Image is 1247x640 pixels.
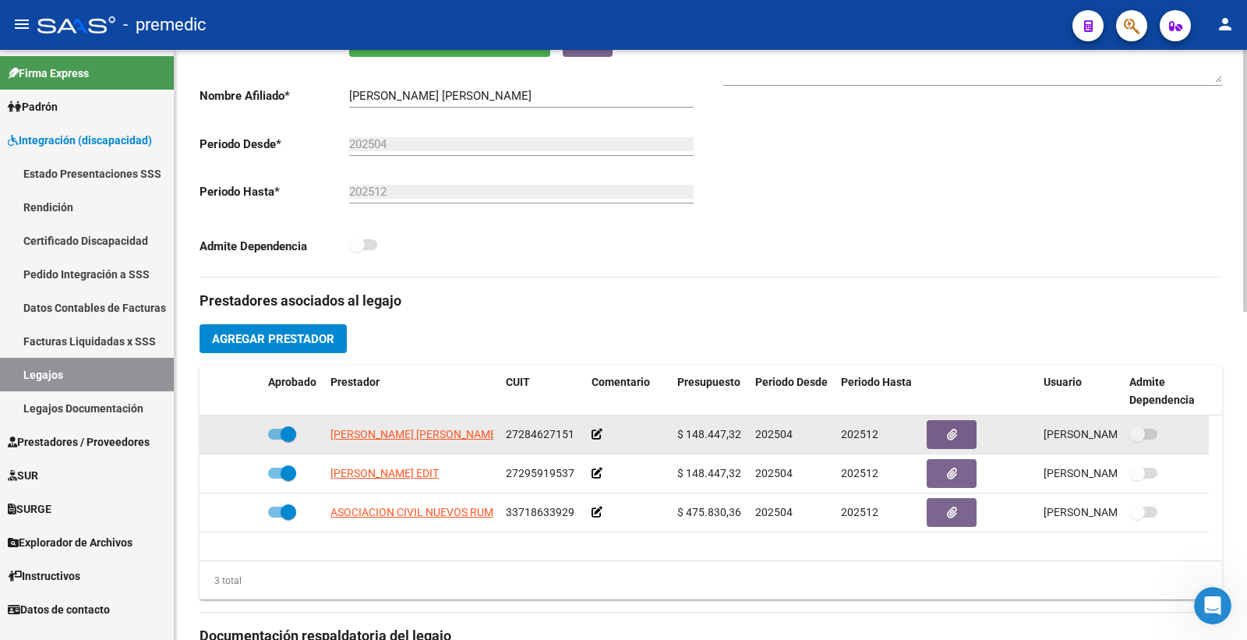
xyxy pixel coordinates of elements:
[262,366,324,417] datatable-header-cell: Aprobado
[330,428,500,440] span: [PERSON_NAME] [PERSON_NAME]
[8,132,152,149] span: Integración (discapacidad)
[25,405,243,436] div: ahi te deje el instructivo para la descarga.
[677,376,740,388] span: Presupuesto
[12,299,299,360] div: Florencia dice…
[12,153,299,214] div: Florencia dice…
[330,376,380,388] span: Prestador
[123,8,207,42] span: - premedic
[13,478,299,504] textarea: Escribe un mensaje...
[8,98,58,115] span: Padrón
[267,504,292,529] button: Enviar un mensaje…
[244,6,274,36] button: Inicio
[76,15,94,27] h1: Fin
[8,65,89,82] span: Firma Express
[200,572,242,589] div: 3 total
[841,467,878,479] span: 202512
[677,506,741,518] span: $ 475.830,36
[1044,428,1166,440] span: [PERSON_NAME] [DATE]
[755,376,828,388] span: Periodo Desde
[25,370,61,385] div: asi es!
[212,332,334,346] span: Agregar Prestador
[200,238,349,255] p: Admite Dependencia
[1044,506,1166,518] span: [PERSON_NAME] [DATE]
[24,511,37,523] button: Selector de emoji
[592,376,650,388] span: Comentario
[841,376,912,388] span: Periodo Hasta
[10,6,40,36] button: go back
[200,136,349,153] p: Periodo Desde
[585,366,671,417] datatable-header-cell: Comentario
[1044,376,1082,388] span: Usuario
[8,568,80,585] span: Instructivos
[69,308,287,338] div: ok! clarisimo. Descargados se firman y se suben
[8,500,51,518] span: SURGE
[841,506,878,518] span: 202512
[12,396,299,458] div: Ludmila dice…
[1216,15,1235,34] mat-icon: person
[56,299,299,348] div: ok! clarisimo. Descargados se firman y se suben
[200,87,349,104] p: Nombre Afiliado
[755,428,793,440] span: 202504
[324,366,500,417] datatable-header-cell: Prestador
[200,183,349,200] p: Periodo Hasta
[506,467,574,479] span: 27295919537
[49,511,62,523] button: Selector de gif
[231,458,299,492] div: gracias!
[274,6,302,34] div: Cerrar
[200,290,1222,312] h3: Prestadores asociados al legajo
[755,467,793,479] span: 202504
[749,366,835,417] datatable-header-cell: Periodo Desde
[25,260,166,277] a: Manual de ...ración.pdf
[506,506,574,518] span: 33718633929
[12,458,299,504] div: Florencia dice…
[25,116,105,132] div: sería mensual.
[12,396,256,445] div: ahi te deje el instructivo para la descarga.
[1194,587,1231,624] iframe: Intercom live chat
[12,107,299,154] div: Ludmila dice…
[243,467,287,483] div: gracias!
[8,467,38,484] span: SUR
[12,107,118,141] div: sería mensual.
[25,225,176,240] div: abajo dice el periodo, claro.
[41,260,166,277] div: Manual de ...ración.pdf
[12,360,299,396] div: Ludmila dice…
[12,250,178,286] div: Manual de ...ración.pdf
[1129,376,1195,406] span: Admite Dependencia
[56,153,299,202] div: y ahi te descarga legajos relacionados con la carpeta 202504?
[1037,366,1123,417] datatable-header-cell: Usuario
[12,360,73,394] div: asi es!
[200,324,347,353] button: Agregar Prestador
[69,162,287,193] div: y ahi te descarga legajos relacionados con la carpeta 202504?
[1123,366,1209,417] datatable-header-cell: Admite Dependencia
[500,366,585,417] datatable-header-cell: CUIT
[835,366,920,417] datatable-header-cell: Periodo Hasta
[755,506,793,518] span: 202504
[330,506,664,518] span: ASOCIACION CIVIL NUEVOS RUMBOS EQUIPO INTERDISCIPLINARIO
[268,376,316,388] span: Aprobado
[506,428,574,440] span: 27284627151
[12,250,299,299] div: Ludmila dice…
[1044,467,1166,479] span: [PERSON_NAME] [DATE]
[8,433,150,451] span: Prestadores / Proveedores
[671,366,749,417] datatable-header-cell: Presupuesto
[8,534,132,551] span: Explorador de Archivos
[12,15,31,34] mat-icon: menu
[8,601,110,618] span: Datos de contacto
[274,69,287,85] div: ok
[677,428,741,440] span: $ 148.447,32
[677,467,741,479] span: $ 148.447,32
[330,467,439,479] span: [PERSON_NAME] EDIT
[261,60,299,94] div: ok
[44,9,69,34] img: Profile image for Fin
[74,511,87,523] button: Adjuntar un archivo
[12,60,299,107] div: Florencia dice…
[12,215,189,249] div: abajo dice el periodo, claro.
[12,215,299,251] div: Ludmila dice…
[506,376,530,388] span: CUIT
[841,428,878,440] span: 202512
